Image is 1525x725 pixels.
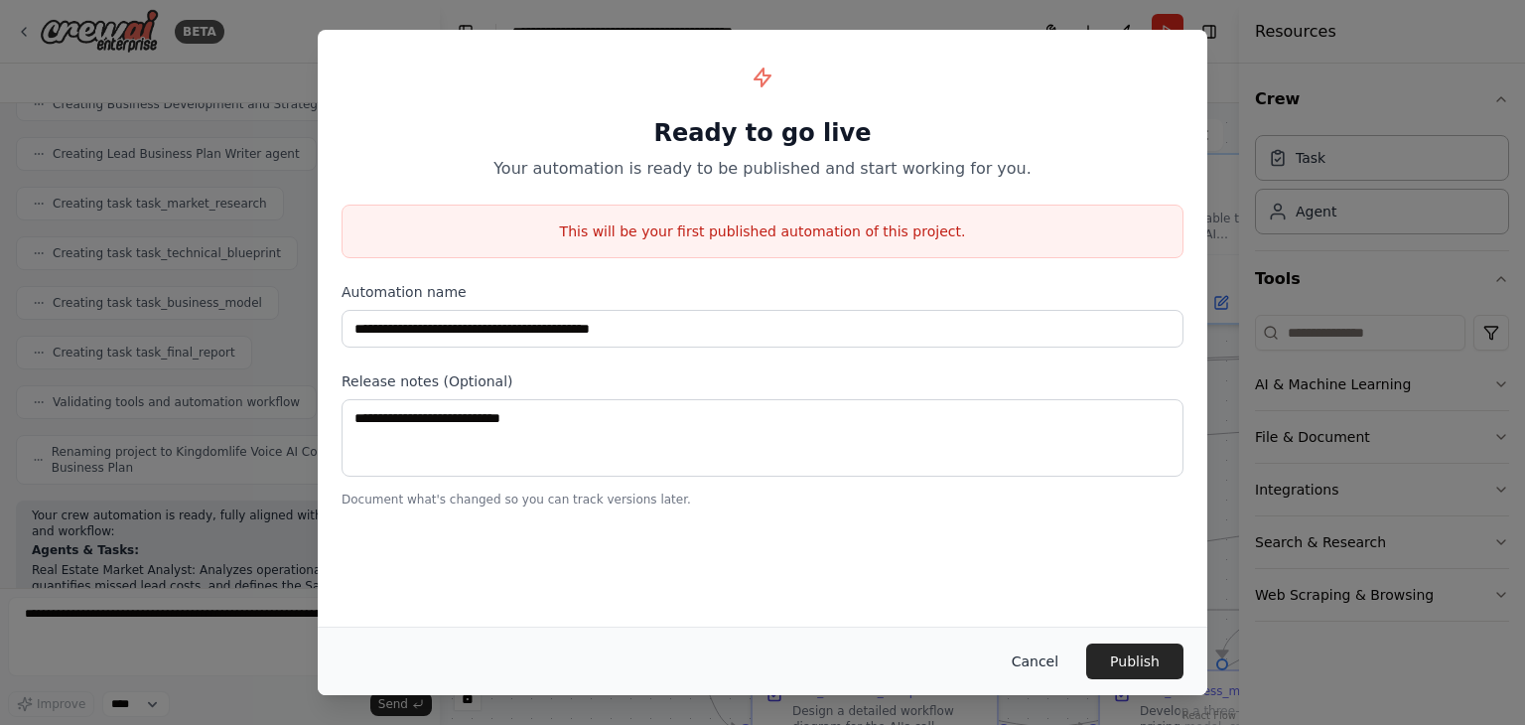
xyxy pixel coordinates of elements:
button: Cancel [996,644,1074,679]
h1: Ready to go live [342,117,1183,149]
label: Release notes (Optional) [342,371,1183,391]
label: Automation name [342,282,1183,302]
p: Document what's changed so you can track versions later. [342,492,1183,507]
p: This will be your first published automation of this project. [343,221,1182,241]
button: Publish [1086,644,1183,679]
p: Your automation is ready to be published and start working for you. [342,157,1183,181]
